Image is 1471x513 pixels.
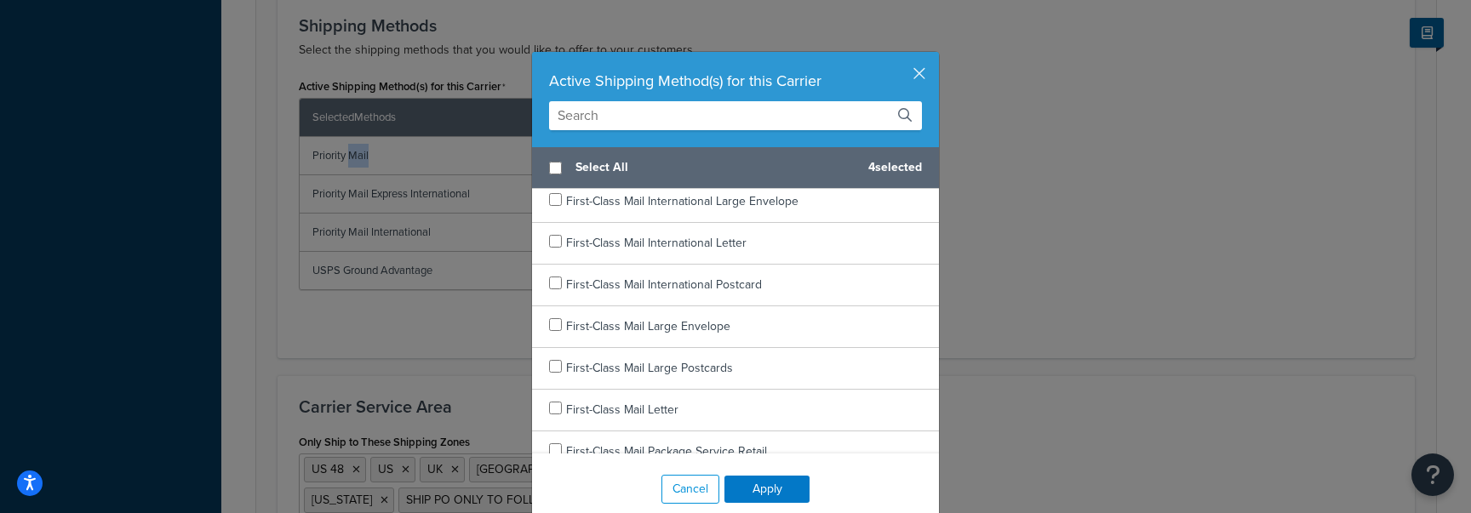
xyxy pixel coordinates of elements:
span: First-Class Mail International Large Envelope [566,192,798,210]
div: Active Shipping Method(s) for this Carrier [549,69,922,93]
span: First-Class Mail Letter [566,401,678,419]
span: First-Class Mail International Letter [566,234,747,252]
div: 4 selected [532,147,939,189]
input: Search [549,101,922,130]
span: First-Class Mail Package Service Retail [566,442,767,460]
button: Cancel [661,475,719,504]
span: First-Class Mail Large Envelope [566,317,730,335]
span: First-Class Mail International Postcard [566,276,762,294]
span: Select All [575,156,855,180]
button: Apply [724,476,810,503]
span: First-Class Mail Large Postcards [566,359,733,377]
